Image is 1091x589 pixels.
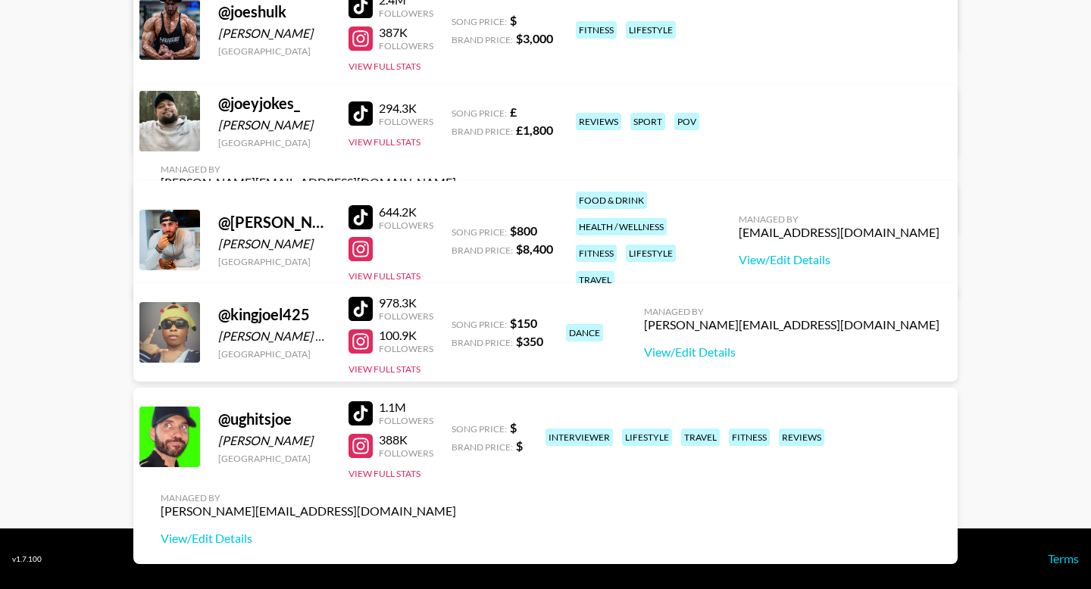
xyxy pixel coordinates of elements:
[452,319,507,330] span: Song Price:
[218,348,330,360] div: [GEOGRAPHIC_DATA]
[510,223,537,238] strong: $ 800
[739,213,939,225] div: Managed By
[218,94,330,113] div: @ joeyjokes_
[218,2,330,21] div: @ joeshulk
[218,236,330,251] div: [PERSON_NAME]
[739,225,939,240] div: [EMAIL_ADDRESS][DOMAIN_NAME]
[379,25,433,40] div: 387K
[218,117,330,132] div: [PERSON_NAME]
[510,104,517,119] strong: £
[452,337,513,348] span: Brand Price:
[218,256,330,267] div: [GEOGRAPHIC_DATA]
[626,21,676,39] div: lifestyle
[379,415,433,426] div: Followers
[576,245,617,262] div: fitness
[516,31,553,45] strong: $ 3,000
[644,317,939,332] div: [PERSON_NAME][EMAIL_ADDRESS][DOMAIN_NAME]
[379,343,433,354] div: Followers
[218,213,330,232] div: @ [PERSON_NAME]
[576,218,667,235] div: health / wellness
[566,324,603,341] div: dance
[622,429,672,446] div: lifestyle
[218,329,330,344] div: [PERSON_NAME] praise
[681,429,720,446] div: travel
[379,400,433,415] div: 1.1M
[379,204,433,220] div: 644.2K
[452,126,513,137] span: Brand Price:
[161,175,456,190] div: [PERSON_NAME][EMAIL_ADDRESS][DOMAIN_NAME]
[379,116,433,127] div: Followers
[379,220,433,231] div: Followers
[218,45,330,57] div: [GEOGRAPHIC_DATA]
[510,13,517,27] strong: $
[452,423,507,435] span: Song Price:
[516,242,553,256] strong: $ 8,400
[218,26,330,41] div: [PERSON_NAME]
[349,136,420,148] button: View Full Stats
[739,252,939,267] a: View/Edit Details
[516,438,523,453] strong: $
[576,271,614,288] div: travel
[12,554,42,564] div: v 1.7.100
[644,306,939,317] div: Managed By
[516,334,543,348] strong: $ 350
[161,531,456,546] a: View/Edit Details
[218,137,330,148] div: [GEOGRAPHIC_DATA]
[576,192,647,209] div: food & drink
[644,344,939,360] a: View/Edit Details
[218,410,330,429] div: @ ughitsjoe
[379,295,433,310] div: 978.3K
[379,310,433,322] div: Followers
[576,113,621,130] div: reviews
[630,113,665,130] div: sport
[349,270,420,282] button: View Full Stats
[576,21,617,39] div: fitness
[379,8,433,19] div: Followers
[626,245,676,262] div: lifestyle
[516,123,553,137] strong: £ 1,800
[379,101,433,116] div: 294.3K
[379,328,433,343] div: 100.9K
[161,492,456,503] div: Managed By
[452,16,507,27] span: Song Price:
[729,429,770,446] div: fitness
[779,429,824,446] div: reviews
[218,433,330,448] div: [PERSON_NAME]
[349,363,420,375] button: View Full Stats
[349,468,420,479] button: View Full Stats
[510,316,537,330] strong: $ 150
[452,245,513,256] span: Brand Price:
[218,453,330,464] div: [GEOGRAPHIC_DATA]
[161,503,456,519] div: [PERSON_NAME][EMAIL_ADDRESS][DOMAIN_NAME]
[379,40,433,51] div: Followers
[452,226,507,238] span: Song Price:
[545,429,613,446] div: interviewer
[510,420,517,435] strong: $
[349,61,420,72] button: View Full Stats
[379,447,433,459] div: Followers
[452,441,513,453] span: Brand Price:
[218,305,330,324] div: @ kingjoel425
[452,34,513,45] span: Brand Price:
[674,113,699,130] div: pov
[1048,551,1079,566] a: Terms
[161,164,456,175] div: Managed By
[452,108,507,119] span: Song Price:
[379,432,433,447] div: 388K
